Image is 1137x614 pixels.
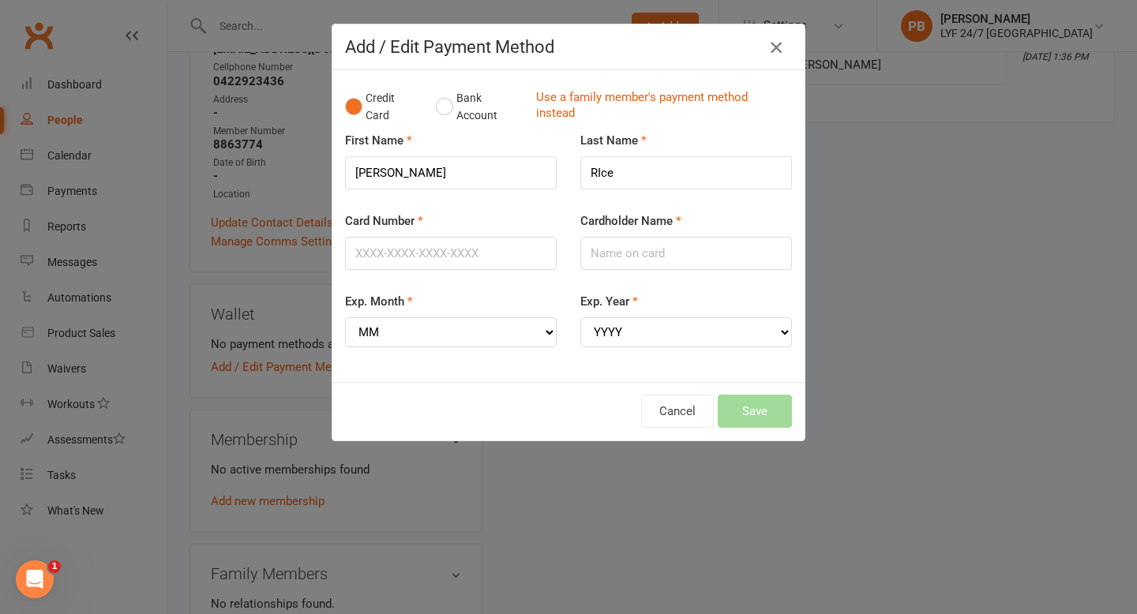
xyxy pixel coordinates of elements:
[580,292,638,311] label: Exp. Year
[345,83,419,131] button: Credit Card
[580,131,647,150] label: Last Name
[580,237,792,270] input: Name on card
[16,560,54,598] iframe: Intercom live chat
[345,292,413,311] label: Exp. Month
[345,131,412,150] label: First Name
[536,89,784,125] a: Use a family member's payment method instead
[580,212,681,230] label: Cardholder Name
[436,83,523,131] button: Bank Account
[48,560,61,573] span: 1
[345,237,557,270] input: XXXX-XXXX-XXXX-XXXX
[641,395,714,428] button: Cancel
[764,35,789,60] button: Close
[345,37,792,57] h4: Add / Edit Payment Method
[345,212,423,230] label: Card Number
